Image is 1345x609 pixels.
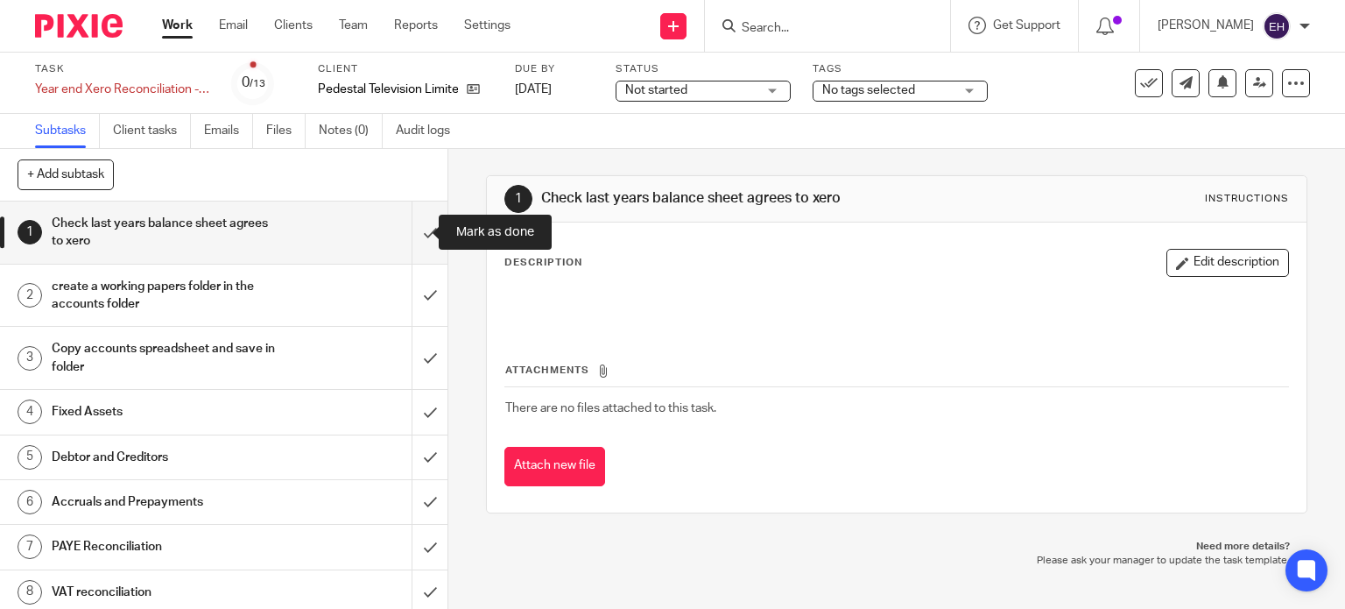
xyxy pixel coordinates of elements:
h1: Check last years balance sheet agrees to xero [52,210,280,255]
h1: Check last years balance sheet agrees to xero [541,189,933,208]
h1: VAT reconciliation [52,579,280,605]
label: Status [616,62,791,76]
p: Description [504,256,582,270]
a: Audit logs [396,114,463,148]
h1: Accruals and Prepayments [52,489,280,515]
a: Reports [394,17,438,34]
button: Attach new file [504,447,605,486]
span: [DATE] [515,83,552,96]
span: Attachments [505,365,589,375]
a: Emails [204,114,253,148]
h1: PAYE Reconciliation [52,534,280,560]
h1: Fixed Assets [52,399,280,425]
p: [PERSON_NAME] [1158,17,1254,34]
div: 1 [504,185,532,213]
a: Email [219,17,248,34]
div: Instructions [1205,192,1289,206]
span: Get Support [993,19,1060,32]
a: Work [162,17,193,34]
span: No tags selected [822,84,915,96]
h1: Copy accounts spreadsheet and save in folder [52,336,280,380]
button: Edit description [1166,249,1289,277]
a: Notes (0) [319,114,383,148]
div: Year end Xero Reconciliation - EH [35,81,210,98]
div: 2 [18,283,42,308]
input: Search [740,21,898,37]
h1: create a working papers folder in the accounts folder [52,273,280,318]
div: 8 [18,580,42,605]
button: + Add subtask [18,159,114,189]
a: Settings [464,17,511,34]
a: Files [266,114,306,148]
label: Due by [515,62,594,76]
p: Need more details? [503,540,1291,554]
a: Clients [274,17,313,34]
div: 4 [18,400,42,424]
span: There are no files attached to this task. [505,402,716,414]
label: Task [35,62,210,76]
img: svg%3E [1263,12,1291,40]
div: 6 [18,490,42,514]
img: Pixie [35,14,123,38]
div: 1 [18,220,42,244]
a: Team [339,17,368,34]
a: Subtasks [35,114,100,148]
p: Please ask your manager to update the task template. [503,554,1291,568]
div: 7 [18,535,42,559]
label: Client [318,62,493,76]
label: Tags [813,62,988,76]
small: /13 [250,79,265,89]
p: Pedestal Television Limited [318,81,458,98]
a: Client tasks [113,114,191,148]
div: 3 [18,346,42,371]
h1: Debtor and Creditors [52,444,280,471]
span: Not started [625,84,687,96]
div: 0 [242,73,265,93]
div: 5 [18,445,42,470]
